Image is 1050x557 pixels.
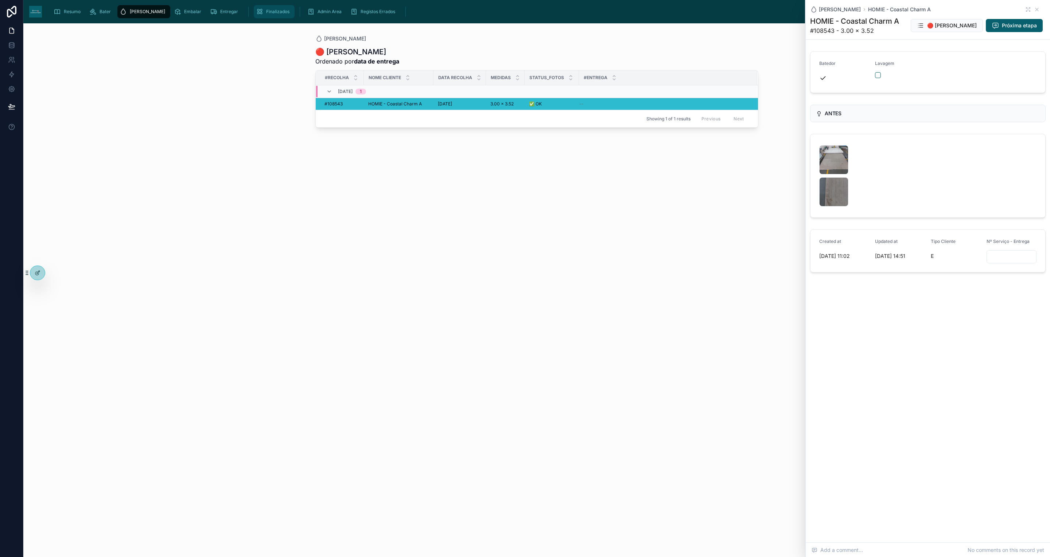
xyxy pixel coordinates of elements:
span: -- [579,101,584,107]
span: 🔴 [PERSON_NAME] [927,22,977,29]
span: Data Recolha [438,75,472,81]
div: scrollable content [48,4,1006,20]
span: #108543 - 3.00 x 3.52 [810,26,899,35]
span: Nome Cliente [369,75,401,81]
span: [DATE] [438,101,452,107]
span: Created at [819,239,841,244]
span: [PERSON_NAME] [819,6,861,13]
span: No comments on this record yet [968,546,1044,554]
a: #108543 [324,101,359,107]
a: [PERSON_NAME] [315,35,366,42]
img: App logo [29,6,42,18]
a: Resumo [51,5,86,18]
a: -- [579,101,748,107]
span: Updated at [875,239,898,244]
span: #Recolha [325,75,349,81]
span: [PERSON_NAME] [324,35,366,42]
span: [DATE] [338,89,353,94]
span: Embalar [184,9,201,15]
a: [DATE] [438,101,482,107]
a: Entregar [208,5,243,18]
span: [DATE] 14:51 [875,252,925,260]
span: Próxima etapa [1002,22,1037,29]
span: Batedor [819,61,836,66]
a: Registos Errados [348,5,400,18]
span: Finalizados [266,9,289,15]
span: Resumo [64,9,81,15]
span: Showing 1 of 1 results [646,116,691,122]
a: [PERSON_NAME] [810,6,861,13]
span: Add a comment... [812,546,863,554]
h5: ANTES [825,111,1039,116]
span: Entregar [220,9,238,15]
a: Embalar [172,5,206,18]
span: Nº Serviço - Entrega [987,239,1030,244]
span: Status_Fotos [529,75,564,81]
a: ✅ OK [529,101,575,107]
span: #108543 [324,101,343,107]
span: [PERSON_NAME] [130,9,165,15]
button: 🔴 [PERSON_NAME] [911,19,983,32]
span: #Entrega [584,75,607,81]
h1: HOMIE - Coastal Charm A [810,16,899,26]
div: 1 [360,89,362,94]
span: Admin Area [318,9,342,15]
h1: 🔴 [PERSON_NAME] [315,47,399,57]
span: 3.00 x 3.52 [490,101,514,107]
span: Medidas [491,75,511,81]
span: Registos Errados [361,9,395,15]
span: Bater [100,9,111,15]
span: [DATE] 11:02 [819,252,869,260]
a: [PERSON_NAME] [117,5,170,18]
span: Ordenado por [315,57,399,66]
span: ✅ OK [529,101,542,107]
span: E [931,252,981,260]
span: Tipo Cliente [931,239,956,244]
span: HOMIE - Coastal Charm A [368,101,422,107]
a: 3.00 x 3.52 [490,101,520,107]
a: Bater [87,5,116,18]
button: Próxima etapa [986,19,1043,32]
a: Admin Area [305,5,347,18]
a: HOMIE - Coastal Charm A [868,6,931,13]
a: Finalizados [254,5,295,18]
a: HOMIE - Coastal Charm A [368,101,429,107]
span: Lavagem [875,61,894,66]
strong: data de entrega [354,58,399,65]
